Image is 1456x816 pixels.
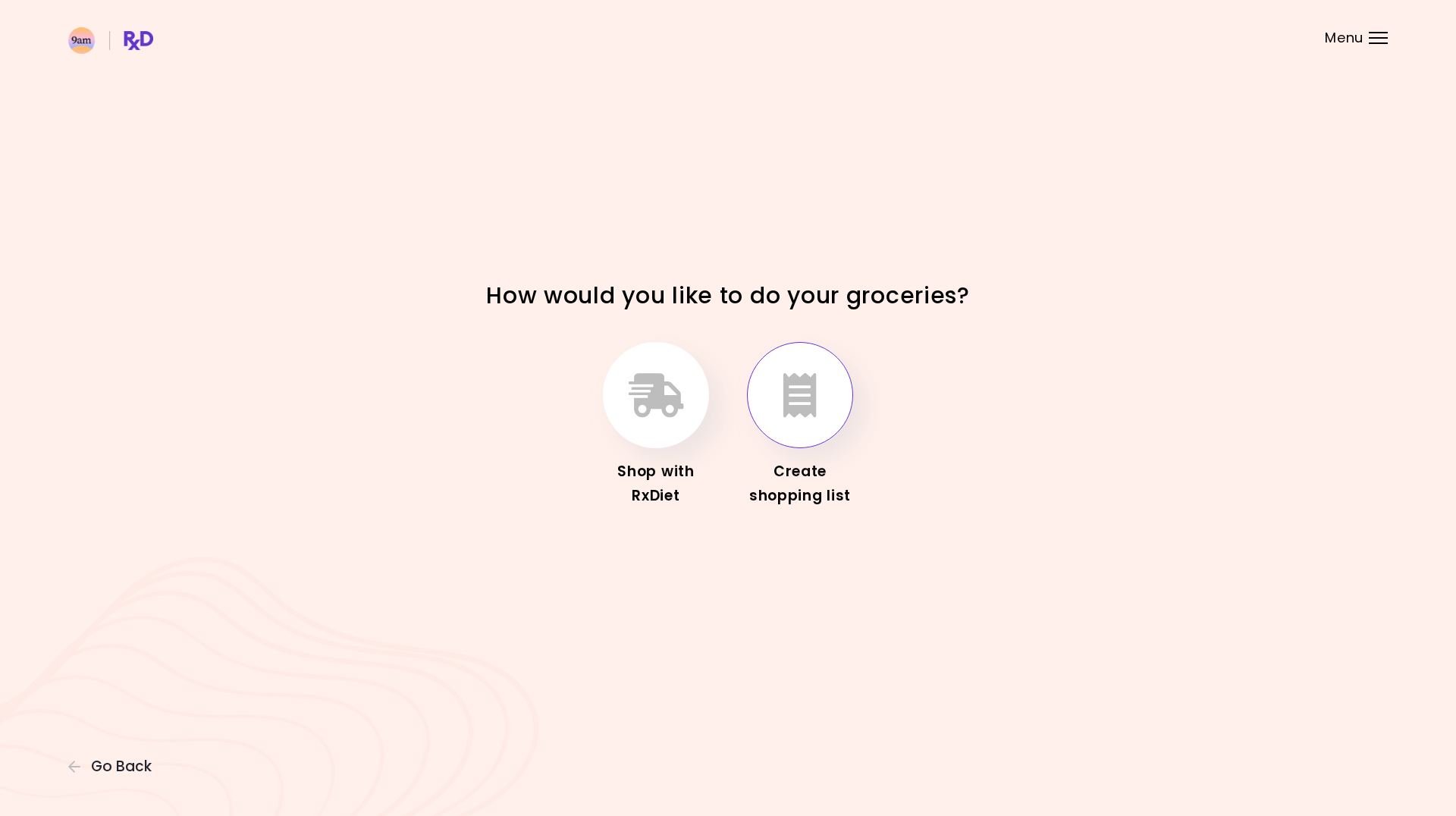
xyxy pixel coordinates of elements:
[595,460,717,508] div: Shop with RxDiet
[68,758,159,775] button: Go Back
[739,460,861,508] div: Create shopping list
[463,281,993,310] h1: How would you like to do your groceries?
[91,758,152,775] span: Go Back
[68,27,153,54] img: RxDiet
[1325,31,1363,45] span: Menu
